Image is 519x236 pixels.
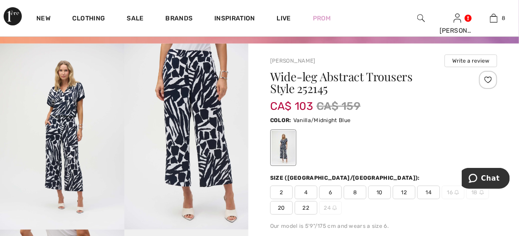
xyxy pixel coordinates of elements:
img: ring-m.svg [479,190,484,195]
span: 10 [368,186,391,199]
a: Sale [127,15,143,24]
button: Write a review [445,54,497,67]
div: Size ([GEOGRAPHIC_DATA]/[GEOGRAPHIC_DATA]): [270,174,422,182]
a: New [36,15,50,24]
span: Color: [270,117,292,123]
img: My Bag [490,13,498,24]
a: Brands [166,15,193,24]
a: Clothing [72,15,105,24]
div: Vanilla/Midnight Blue [272,131,295,165]
a: [PERSON_NAME] [270,58,316,64]
span: CA$ 159 [316,98,361,114]
a: Live [277,14,291,23]
span: 20 [270,201,293,215]
img: 1ère Avenue [4,7,22,25]
img: ring-m.svg [455,190,459,195]
span: Inspiration [214,15,255,24]
img: Wide-Leg Abstract Trousers Style 252145. 2 [124,44,249,230]
img: ring-m.svg [332,206,337,210]
div: [PERSON_NAME] [440,26,475,35]
a: Sign In [454,14,461,22]
img: My Info [454,13,461,24]
span: 12 [393,186,415,199]
span: 14 [417,186,440,199]
span: 16 [442,186,465,199]
span: 4 [295,186,317,199]
img: search the website [417,13,425,24]
span: 22 [295,201,317,215]
iframe: Opens a widget where you can chat to one of our agents [462,168,510,191]
div: Our model is 5'9"/175 cm and wears a size 6. [270,222,497,230]
span: 8 [502,14,506,22]
span: 8 [344,186,366,199]
span: 18 [466,186,489,199]
span: CA$ 103 [270,91,313,113]
a: 8 [476,13,511,24]
span: 2 [270,186,293,199]
span: Vanilla/Midnight Blue [293,117,351,123]
span: 6 [319,186,342,199]
span: 24 [319,201,342,215]
a: Prom [313,14,331,23]
h1: Wide-leg Abstract Trousers Style 252145 [270,71,460,94]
